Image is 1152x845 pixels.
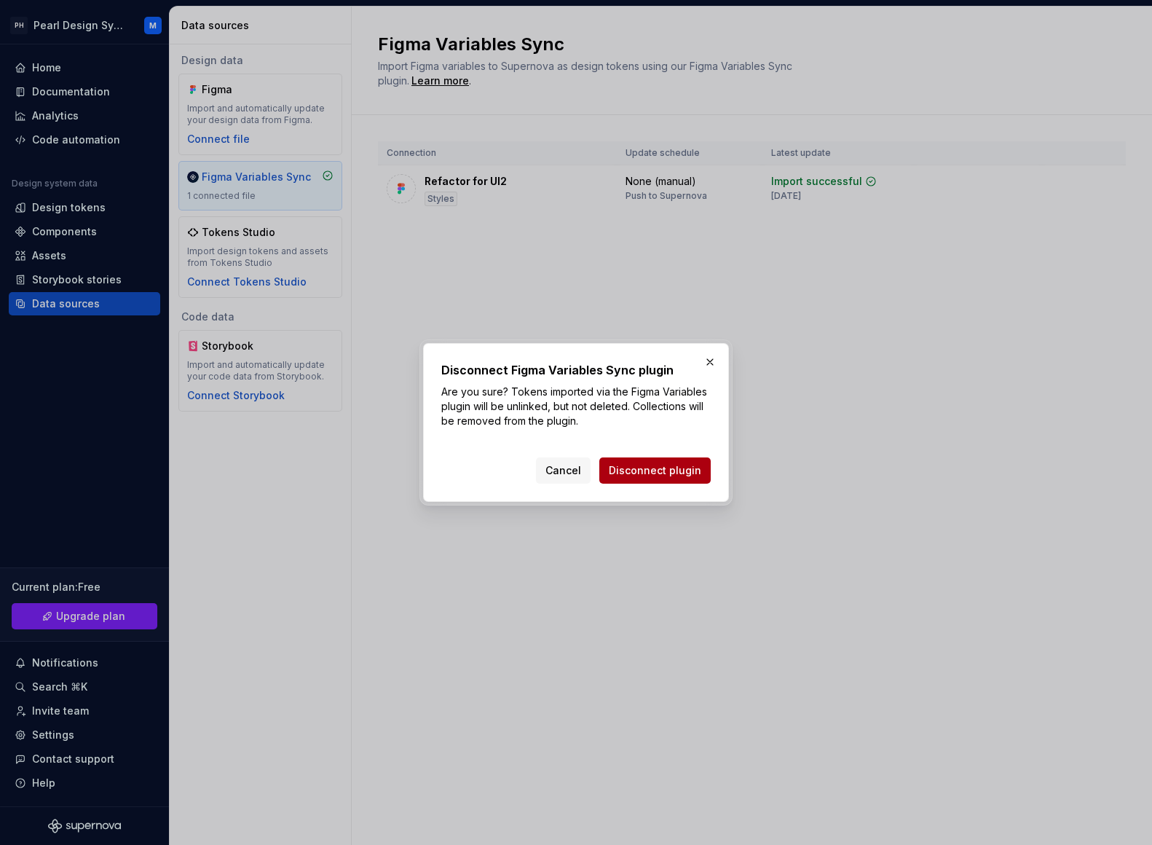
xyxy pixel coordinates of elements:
span: Disconnect plugin [609,463,701,478]
span: Cancel [545,463,581,478]
button: Disconnect plugin [599,457,711,484]
button: Cancel [536,457,591,484]
p: Are you sure? Tokens imported via the Figma Variables plugin will be unlinked, but not deleted. C... [441,385,711,428]
h2: Disconnect Figma Variables Sync plugin [441,361,711,379]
